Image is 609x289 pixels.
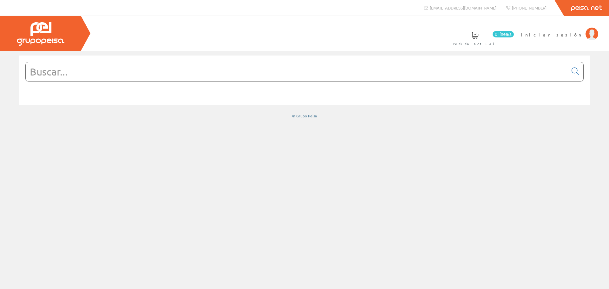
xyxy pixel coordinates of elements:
[521,26,598,32] a: Iniciar sesión
[26,62,568,81] input: Buscar...
[453,41,496,47] span: Pedido actual
[430,5,496,10] span: [EMAIL_ADDRESS][DOMAIN_NAME]
[521,31,582,38] span: Iniciar sesión
[512,5,547,10] span: [PHONE_NUMBER]
[17,22,64,46] img: Grupo Peisa
[493,31,514,37] span: 0 línea/s
[19,113,590,119] div: © Grupo Peisa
